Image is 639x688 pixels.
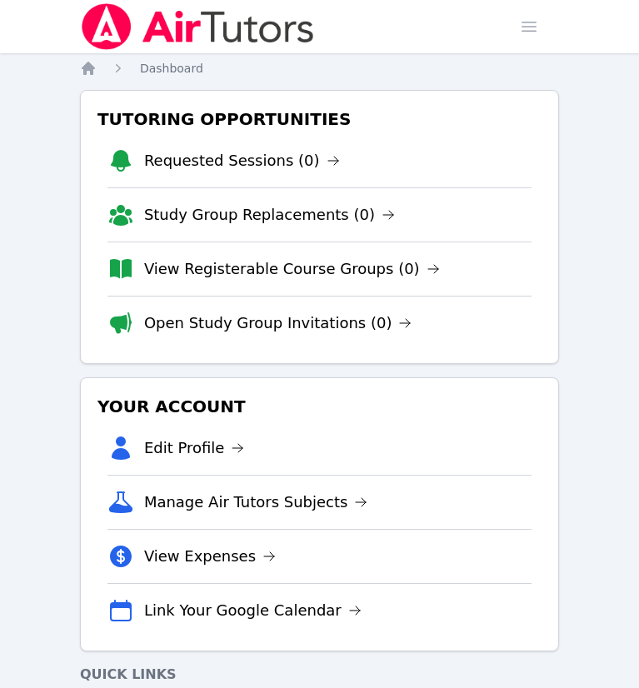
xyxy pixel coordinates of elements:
img: Air Tutors [80,3,316,50]
a: Open Study Group Invitations (0) [144,312,412,335]
a: Manage Air Tutors Subjects [144,491,368,514]
h3: Your Account [94,391,545,421]
h3: Tutoring Opportunities [94,104,545,134]
a: Dashboard [140,60,203,77]
a: Study Group Replacements (0) [144,203,395,227]
a: Edit Profile [144,436,245,460]
h4: Quick Links [80,665,559,685]
a: View Registerable Course Groups (0) [144,257,440,281]
a: Link Your Google Calendar [144,599,362,622]
a: Requested Sessions (0) [144,149,340,172]
span: Dashboard [140,62,203,75]
a: View Expenses [144,545,276,568]
nav: Breadcrumb [80,60,559,77]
